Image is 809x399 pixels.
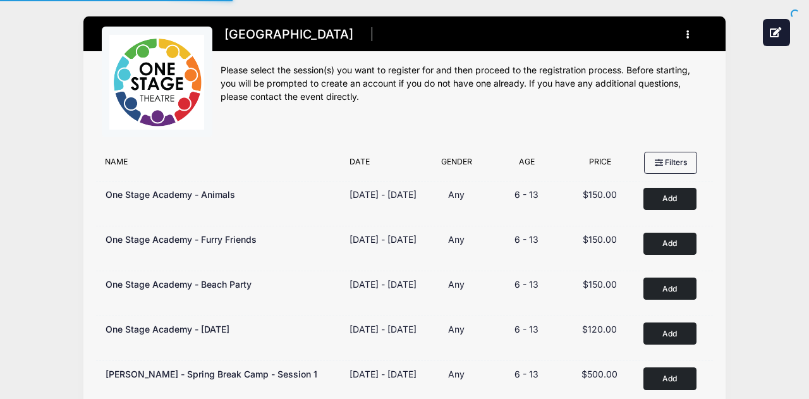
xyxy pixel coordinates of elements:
[514,189,538,200] span: 6 - 13
[106,369,317,379] span: [PERSON_NAME] - Spring Break Camp - Session 1
[643,322,696,345] button: Add
[583,189,617,200] span: $150.00
[643,367,696,390] button: Add
[350,233,417,246] div: [DATE] - [DATE]
[106,234,257,245] span: One Stage Academy - Furry Friends
[109,35,204,130] img: logo
[583,279,617,290] span: $150.00
[350,278,417,291] div: [DATE] - [DATE]
[350,188,417,201] div: [DATE] - [DATE]
[221,64,707,104] div: Please select the session(s) you want to register for and then proceed to the registration proces...
[514,369,538,379] span: 6 - 13
[514,324,538,335] span: 6 - 13
[643,278,696,300] button: Add
[490,156,563,174] div: Age
[448,189,465,200] span: Any
[448,369,465,379] span: Any
[448,279,465,290] span: Any
[582,324,617,335] span: $120.00
[448,234,465,245] span: Any
[99,156,343,174] div: Name
[448,324,465,335] span: Any
[643,233,696,255] button: Add
[221,23,358,46] h1: [GEOGRAPHIC_DATA]
[514,234,538,245] span: 6 - 13
[106,324,229,335] span: One Stage Academy - [DATE]
[644,152,697,173] button: Filters
[643,188,696,210] button: Add
[581,369,617,379] span: $500.00
[106,279,252,290] span: One Stage Academy - Beach Party
[343,156,423,174] div: Date
[564,156,637,174] div: Price
[423,156,490,174] div: Gender
[350,322,417,336] div: [DATE] - [DATE]
[514,279,538,290] span: 6 - 13
[583,234,617,245] span: $150.00
[106,189,235,200] span: One Stage Academy - Animals
[350,367,417,381] div: [DATE] - [DATE]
